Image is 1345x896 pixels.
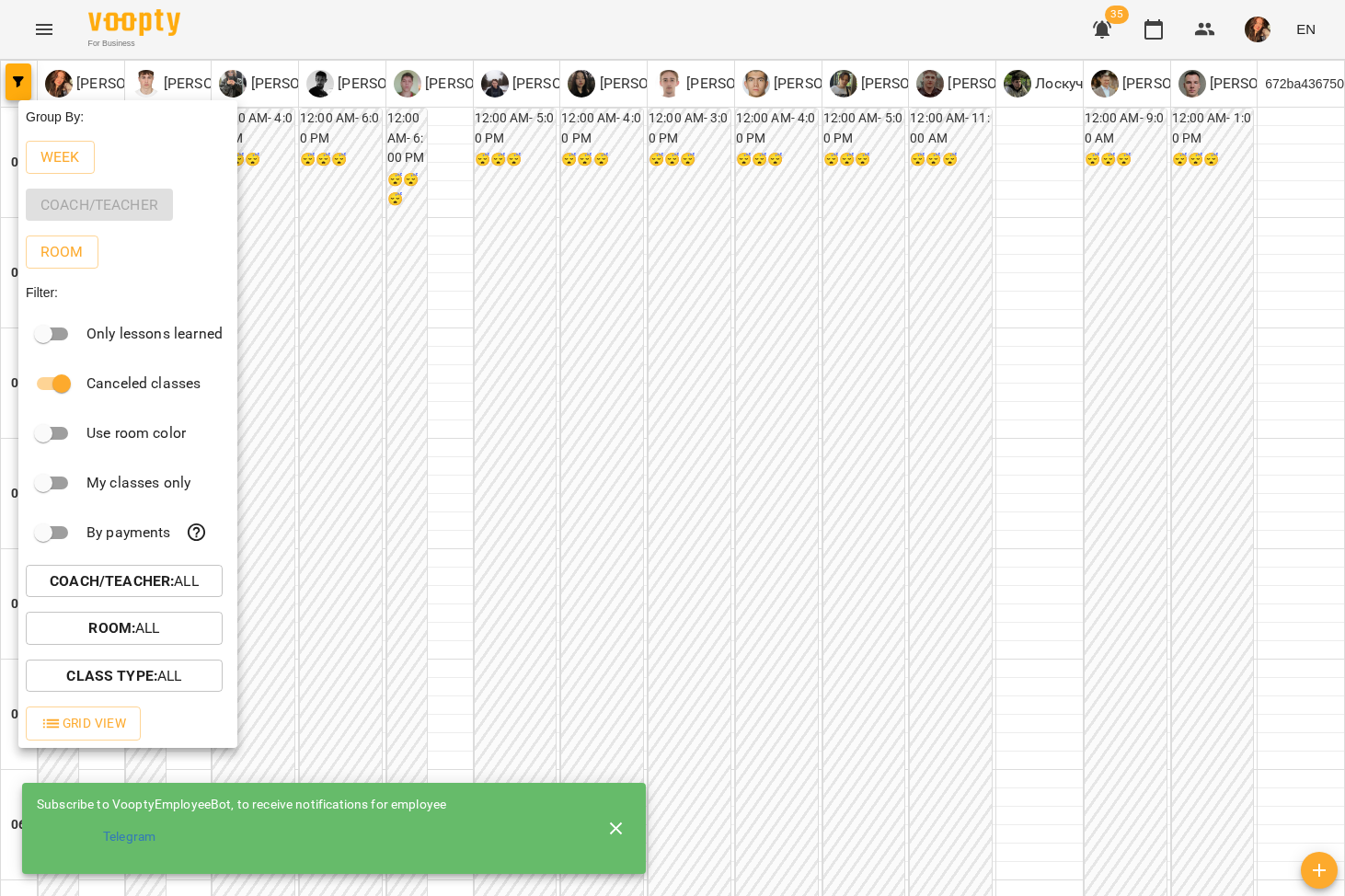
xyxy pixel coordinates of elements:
[86,373,201,395] p: Canceled classes
[26,141,95,174] button: Week
[26,706,141,740] button: Grid View
[37,796,580,814] div: Subscribe to VooptyEmployeeBot, to receive notifications for employee
[88,619,135,637] b: Room :
[18,276,237,309] div: Filter:
[86,323,223,345] p: Only lessons learned
[86,522,171,544] p: By payments
[50,572,174,590] b: Coach/Teacher :
[88,617,159,639] p: All
[26,660,223,693] button: Class Type:All
[50,570,199,592] p: All
[26,565,223,598] button: Coach/Teacher:All
[40,146,80,168] p: Week
[86,422,186,444] p: Use room color
[26,612,223,645] button: Room:All
[40,241,84,263] p: Room
[37,821,580,854] li: Telegram
[18,100,237,133] div: Group By:
[66,667,157,684] b: Class Type :
[66,665,181,687] p: All
[26,235,98,269] button: Room
[86,472,190,494] p: My classes only
[40,712,126,734] span: Grid View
